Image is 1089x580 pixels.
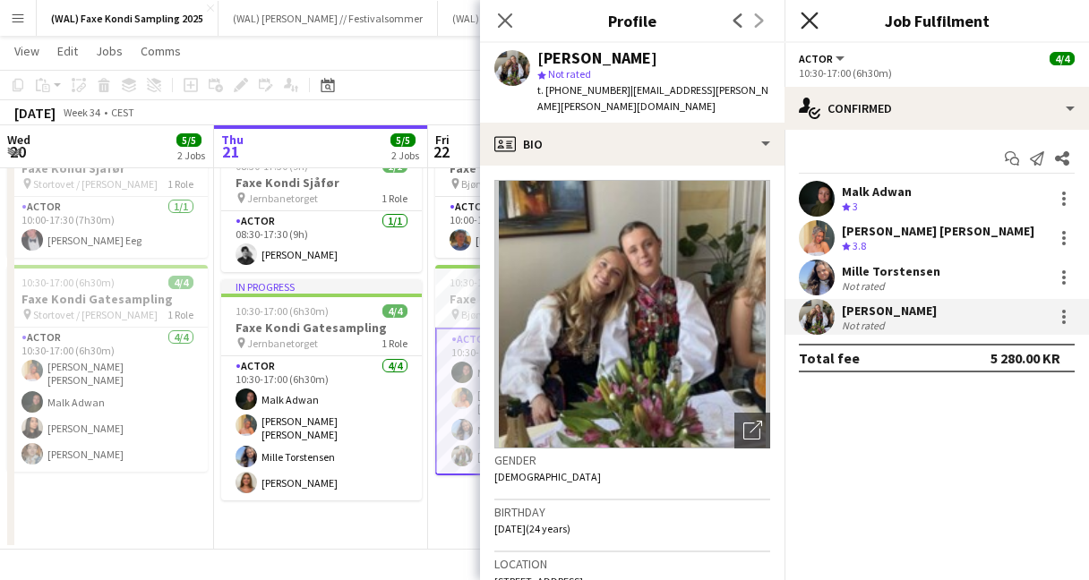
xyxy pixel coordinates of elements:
[221,132,244,148] span: Thu
[734,413,770,448] div: Open photos pop-in
[7,265,208,472] app-job-card: 10:30-17:00 (6h30m)4/4Faxe Kondi Gatesampling Stortovet / [PERSON_NAME]1 RoleActor4/410:30-17:00 ...
[494,556,770,572] h3: Location
[382,304,407,318] span: 4/4
[167,308,193,321] span: 1 Role
[221,320,422,336] h3: Faxe Kondi Gatesampling
[433,141,450,162] span: 22
[168,276,193,289] span: 4/4
[167,177,193,191] span: 1 Role
[219,1,438,36] button: (WAL) [PERSON_NAME] // Festivalsommer
[21,276,115,289] span: 10:30-17:00 (6h30m)
[7,132,30,148] span: Wed
[33,308,158,321] span: Stortovet / [PERSON_NAME]
[382,192,407,205] span: 1 Role
[7,160,208,176] h3: Faxe Kondi Sjåfør
[438,1,542,36] button: (WAL) Coop 2025
[842,303,937,319] div: [PERSON_NAME]
[7,197,208,258] app-card-role: Actor1/110:00-17:30 (7h30m)[PERSON_NAME] Eeg
[799,52,847,65] button: Actor
[435,197,636,258] app-card-role: Actor1/110:00-17:30 (7h30m)[PERSON_NAME]
[853,239,866,252] span: 3.8
[176,133,202,147] span: 5/5
[57,43,78,59] span: Edit
[537,83,630,97] span: t. [PHONE_NUMBER]
[221,134,422,272] app-job-card: In progress08:30-17:30 (9h)1/1Faxe Kondi Sjåfør Jernbanetorget1 RoleActor1/108:30-17:30 (9h)[PERS...
[548,67,591,81] span: Not rated
[390,133,416,147] span: 5/5
[785,87,1089,130] div: Confirmed
[853,200,858,213] span: 3
[785,9,1089,32] h3: Job Fulfilment
[221,211,422,272] app-card-role: Actor1/108:30-17:30 (9h)[PERSON_NAME]
[494,180,770,448] img: Crew avatar or photo
[450,276,543,289] span: 10:30-17:00 (6h30m)
[33,177,158,191] span: Stortovet / [PERSON_NAME]
[7,134,208,258] app-job-card: 10:00-17:30 (7h30m)1/1Faxe Kondi Sjåfør Stortovet / [PERSON_NAME]1 RoleActor1/110:00-17:30 (7h30m...
[435,265,636,475] app-job-card: 10:30-17:00 (6h30m)4/4Faxe Kondi Gatesampling Bjørvika1 RoleActor4/410:30-17:00 (6h30m)Malk Adwan...
[799,349,860,367] div: Total fee
[461,308,499,321] span: Bjørvika
[221,279,422,500] app-job-card: In progress10:30-17:00 (6h30m)4/4Faxe Kondi Gatesampling Jernbanetorget1 RoleActor4/410:30-17:00 ...
[799,52,833,65] span: Actor
[382,337,407,350] span: 1 Role
[842,279,888,293] div: Not rated
[494,504,770,520] h3: Birthday
[990,349,1060,367] div: 5 280.00 KR
[842,223,1034,239] div: [PERSON_NAME] [PERSON_NAME]
[50,39,85,63] a: Edit
[221,279,422,294] div: In progress
[435,134,636,258] app-job-card: 10:00-17:30 (7h30m)1/1Faxe Kondi Sjåfør Bjørvika1 RoleActor1/110:00-17:30 (7h30m)[PERSON_NAME]
[391,149,419,162] div: 2 Jobs
[494,522,570,535] span: [DATE] (24 years)
[461,177,499,191] span: Bjørvika
[537,83,768,113] span: | [EMAIL_ADDRESS][PERSON_NAME][PERSON_NAME][DOMAIN_NAME]
[111,106,134,119] div: CEST
[177,149,205,162] div: 2 Jobs
[480,123,785,166] div: Bio
[247,192,318,205] span: Jernbanetorget
[537,50,657,66] div: [PERSON_NAME]
[14,43,39,59] span: View
[842,319,888,332] div: Not rated
[96,43,123,59] span: Jobs
[435,328,636,475] app-card-role: Actor4/410:30-17:00 (6h30m)Malk Adwan[PERSON_NAME] [PERSON_NAME]Mille Torstensen[PERSON_NAME]
[4,141,30,162] span: 20
[7,39,47,63] a: View
[494,452,770,468] h3: Gender
[435,160,636,176] h3: Faxe Kondi Sjåfør
[435,291,636,307] h3: Faxe Kondi Gatesampling
[14,104,56,122] div: [DATE]
[7,328,208,472] app-card-role: Actor4/410:30-17:00 (6h30m)[PERSON_NAME] [PERSON_NAME]Malk Adwan[PERSON_NAME][PERSON_NAME]
[133,39,188,63] a: Comms
[842,263,940,279] div: Mille Torstensen
[435,132,450,148] span: Fri
[59,106,104,119] span: Week 34
[247,337,318,350] span: Jernbanetorget
[7,291,208,307] h3: Faxe Kondi Gatesampling
[89,39,130,63] a: Jobs
[221,356,422,500] app-card-role: Actor4/410:30-17:00 (6h30m)Malk Adwan[PERSON_NAME] [PERSON_NAME]Mille Torstensen[PERSON_NAME]
[480,9,785,32] h3: Profile
[236,304,329,318] span: 10:30-17:00 (6h30m)
[842,183,912,200] div: Malk Adwan
[1050,52,1075,65] span: 4/4
[219,141,244,162] span: 21
[37,1,219,36] button: (WAL) Faxe Kondi Sampling 2025
[221,175,422,191] h3: Faxe Kondi Sjåfør
[799,66,1075,80] div: 10:30-17:00 (6h30m)
[141,43,181,59] span: Comms
[494,470,601,483] span: [DEMOGRAPHIC_DATA]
